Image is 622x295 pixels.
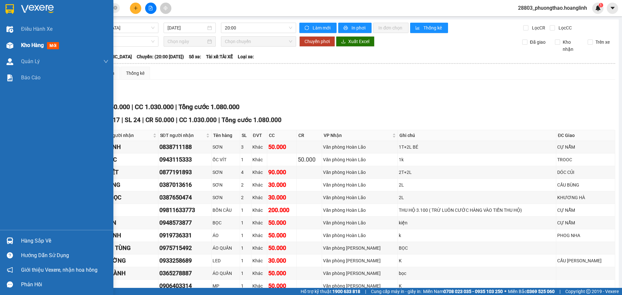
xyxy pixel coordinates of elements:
span: Miền Bắc [508,288,555,295]
img: warehouse-icon [6,237,13,244]
td: 0975715492 [158,242,212,255]
div: 0387013616 [159,180,210,189]
span: Đã giao [527,39,548,46]
input: Chọn ngày [167,38,206,45]
img: warehouse-icon [6,58,13,65]
span: Tổng cước 1.080.000 [222,116,282,124]
div: 30.000 [268,180,295,189]
td: QUYẾT [99,166,158,179]
div: 50.000 [268,142,295,152]
img: logo-vxr [6,4,14,14]
div: 1 [241,232,250,239]
div: 0877191893 [159,168,210,177]
div: BỌC [213,219,239,226]
td: 0877191893 [158,166,212,179]
button: printerIn phơi [338,23,372,33]
td: A [99,204,158,217]
div: 50.000 [268,269,295,278]
td: Văn phòng Lý Hòa [322,280,398,292]
div: 0948573877 [159,218,210,227]
td: Văn phòng Hoàn Lão [322,153,398,166]
td: C THÀNH [99,267,158,280]
div: 09811633773 [159,206,210,215]
td: HIỀN TÙNG [99,242,158,255]
button: bar-chartThống kê [410,23,448,33]
td: A NGỌC [99,191,158,204]
span: Kho hàng [21,42,44,48]
sup: 1 [599,3,603,7]
span: Báo cáo [21,74,40,82]
span: Tên người nhận [101,132,152,139]
div: SƠN [213,181,239,188]
div: Văn phòng Hoàn Lão [323,143,397,151]
span: CC 1.030.000 [179,116,217,124]
span: sync [305,26,310,31]
td: DÓC CỦI [556,166,615,179]
span: download [341,39,346,44]
span: close-circle [113,5,117,11]
span: file-add [148,6,153,10]
div: Khác [252,194,266,201]
div: SƠN [213,169,239,176]
div: Văn phòng Hoàn Lão [323,207,397,214]
button: syncLàm mới [299,23,337,33]
div: QUÂN [100,218,157,227]
span: ⚪️ [504,290,506,293]
td: Văn phòng Hoàn Lão [322,141,398,153]
div: 200.000 [268,206,295,215]
span: | [176,116,178,124]
strong: 0369 525 060 [527,289,555,294]
img: warehouse-icon [6,26,13,33]
td: CỰ NẪM [556,217,615,229]
div: Khác [252,270,266,277]
div: Văn phòng Hoàn Lão [323,181,397,188]
span: Quản Lý [21,57,40,65]
div: Khác [252,156,266,163]
div: MP [213,282,239,289]
td: CỰ NẪM [556,204,615,217]
div: 1 [241,244,250,252]
span: 28803_phuongthao.hoanglinh [513,4,592,12]
div: LED [213,257,239,264]
span: Giới thiệu Vexere, nhận hoa hồng [21,266,98,274]
span: down [103,59,109,64]
span: Thống kê [423,24,443,31]
span: Hỗ trợ kỹ thuật: [301,288,360,295]
div: Khác [252,169,266,176]
span: 1 [600,3,602,7]
span: | [559,288,560,295]
div: K [399,257,555,264]
div: Khác [252,232,266,239]
button: In đơn chọn [373,23,409,33]
div: 0933258689 [159,256,210,265]
span: SL 24 [125,116,141,124]
div: HIỀN TÙNG [100,244,157,253]
div: BỒN CẦU [213,207,239,214]
input: 14/10/2025 [167,24,206,31]
span: caret-down [610,5,616,11]
div: 0906403314 [159,281,210,290]
span: question-circle [7,252,13,258]
div: 2L [399,194,555,201]
div: Văn phòng Hoàn Lão [323,194,397,201]
div: ỐC VÍT [213,156,239,163]
td: 0919736331 [158,229,212,242]
th: ĐC Giao [556,130,615,141]
th: Ghi chú [398,130,556,141]
div: Văn phòng [PERSON_NAME] [323,257,397,264]
span: CR 50.000 [100,103,130,111]
td: 0948573877 [158,217,212,229]
div: 0919736331 [159,231,210,240]
span: VP Nhận [324,132,391,139]
div: 1 [241,257,250,264]
span: message [7,281,13,288]
div: 1 [241,282,250,289]
div: c hải [100,281,157,290]
span: aim [163,6,168,10]
span: Tài xế: TÀI XẾ [206,53,233,60]
img: warehouse-icon [6,42,13,49]
td: 0933258689 [158,255,212,267]
span: Làm mới [313,24,331,31]
div: 2L [399,181,555,188]
div: k [399,232,555,239]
